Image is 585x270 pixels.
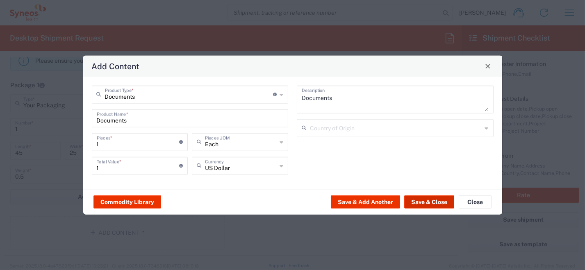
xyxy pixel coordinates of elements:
[459,195,492,209] button: Close
[404,195,454,209] button: Save & Close
[331,195,400,209] button: Save & Add Another
[482,60,494,72] button: Close
[91,60,139,72] h4: Add Content
[93,195,161,209] button: Commodity Library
